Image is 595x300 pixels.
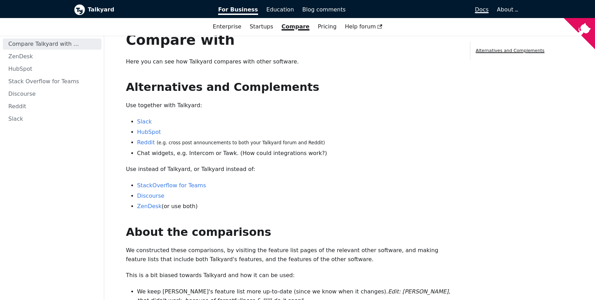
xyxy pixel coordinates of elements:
span: Docs [475,6,488,13]
a: Help forum [341,21,387,33]
span: Help forum [345,23,382,30]
a: Discourse [3,88,101,100]
p: Here you can see how Talkyard compares with other software. [126,57,459,66]
a: Compare [282,23,309,30]
a: Education [262,4,298,16]
a: For Business [214,4,262,16]
li: (or use both) [137,202,459,211]
span: For Business [218,6,258,15]
a: Discourse [137,192,165,199]
a: Blog comments [298,4,350,16]
img: Talkyard logo [74,4,85,15]
a: Slack [3,113,101,125]
a: Slack [137,118,152,125]
span: Education [266,6,294,13]
h2: Alternatives and Complements [126,80,459,94]
li: Chat widgets, e.g. Intercom or Tawk. (How could integrations work?) [137,149,459,158]
a: StackOverflow for Teams [137,182,206,189]
a: Compare Talkyard with ... [3,38,101,50]
a: Alternatives and Complements [476,48,545,53]
p: Use together with Talkyard: [126,101,459,110]
a: Reddit [137,139,155,146]
a: Docs [350,4,493,16]
a: Reddit [3,101,101,112]
p: Use instead of Talkyard, or Talkyard instead of: [126,165,459,174]
small: (e.g. cross post announcements to both your Talkyard forum and Reddit) [157,140,325,145]
a: Enterprise [209,21,246,33]
a: Talkyard logoTalkyard [74,4,209,15]
a: HubSpot [3,63,101,75]
a: HubSpot [137,129,161,135]
a: ZenDesk [3,51,101,62]
p: We constructed these comparisons, by visiting the feature list pages of the relevant other softwa... [126,246,459,264]
h2: About the comparisons [126,225,459,239]
a: Stack Overflow for Teams [3,76,101,87]
a: Pricing [314,21,341,33]
h1: Compare with [126,31,459,49]
a: Startups [246,21,278,33]
b: Talkyard [88,5,209,14]
p: This is a bit biased towards Talkyard and how it can be used: [126,271,459,280]
span: Blog comments [302,6,346,13]
a: About [497,6,517,13]
a: ZenDesk [137,203,162,209]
